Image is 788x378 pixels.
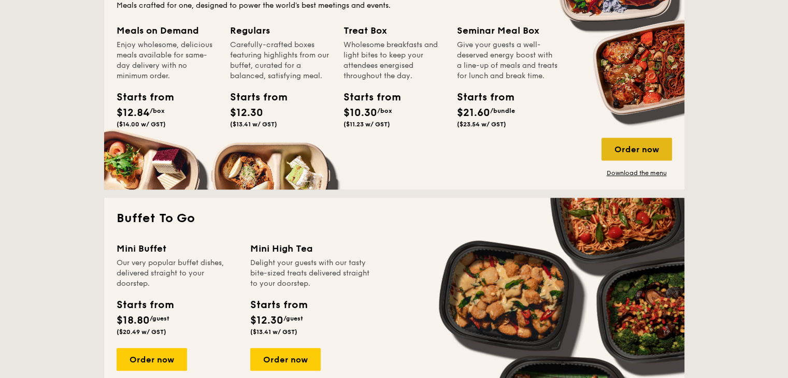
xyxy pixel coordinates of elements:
[117,90,163,105] div: Starts from
[117,1,672,11] div: Meals crafted for one, designed to power the world's best meetings and events.
[117,328,166,336] span: ($20.49 w/ GST)
[230,40,331,81] div: Carefully-crafted boxes featuring highlights from our buffet, curated for a balanced, satisfying ...
[343,90,390,105] div: Starts from
[117,348,187,371] div: Order now
[230,121,277,128] span: ($13.41 w/ GST)
[117,107,150,119] span: $12.84
[117,297,173,313] div: Starts from
[230,23,331,38] div: Regulars
[250,241,371,256] div: Mini High Tea
[117,40,218,81] div: Enjoy wholesome, delicious meals available for same-day delivery with no minimum order.
[250,314,283,327] span: $12.30
[250,297,307,313] div: Starts from
[117,241,238,256] div: Mini Buffet
[490,107,515,114] span: /bundle
[343,23,445,38] div: Treat Box
[117,258,238,289] div: Our very popular buffet dishes, delivered straight to your doorstep.
[150,315,169,322] span: /guest
[457,90,504,105] div: Starts from
[250,348,321,371] div: Order now
[601,138,672,161] div: Order now
[117,23,218,38] div: Meals on Demand
[117,314,150,327] span: $18.80
[377,107,392,114] span: /box
[150,107,165,114] span: /box
[283,315,303,322] span: /guest
[343,121,390,128] span: ($11.23 w/ GST)
[230,90,277,105] div: Starts from
[343,107,377,119] span: $10.30
[250,258,371,289] div: Delight your guests with our tasty bite-sized treats delivered straight to your doorstep.
[601,169,672,177] a: Download the menu
[117,210,672,227] h2: Buffet To Go
[343,40,445,81] div: Wholesome breakfasts and light bites to keep your attendees energised throughout the day.
[117,121,166,128] span: ($14.00 w/ GST)
[457,23,558,38] div: Seminar Meal Box
[457,40,558,81] div: Give your guests a well-deserved energy boost with a line-up of meals and treats for lunch and br...
[250,328,297,336] span: ($13.41 w/ GST)
[457,107,490,119] span: $21.60
[230,107,263,119] span: $12.30
[457,121,506,128] span: ($23.54 w/ GST)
